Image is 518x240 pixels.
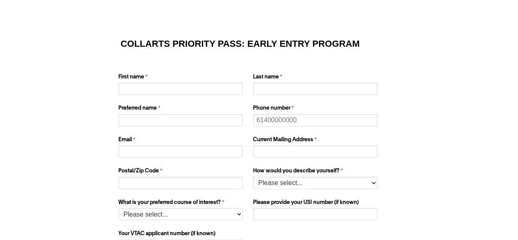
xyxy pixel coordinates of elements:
label: Email [118,136,245,146]
label: What is your preferred course of interest? [118,199,245,208]
input: Phone number [253,114,378,126]
input: Preferred name [118,114,243,126]
input: Email [118,145,243,158]
input: First name [118,82,243,95]
label: Please provide your USI number (if known) [253,199,380,208]
select: What is your preferred course of interest? [118,208,243,220]
label: Your VTAC applicant number (if known) [118,230,245,240]
label: Last name [253,73,380,83]
label: Current Mailing Address [253,136,380,146]
label: First name [118,73,245,83]
label: Preferred name [118,104,245,114]
select: How would you describe yourself? [253,177,378,189]
label: Postal/Zip Code [118,167,245,177]
input: Current Mailing Address [253,145,378,158]
input: Last name [253,82,378,95]
label: Phone number [253,104,380,114]
input: Postal/Zip Code [118,177,243,189]
input: Please provide your USI number (if known) [253,208,378,220]
h1: COLLARTS PRIORITY PASS: EARLY ENTRY PROGRAM [121,40,398,48]
label: How would you describe yourself? [253,167,380,177]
